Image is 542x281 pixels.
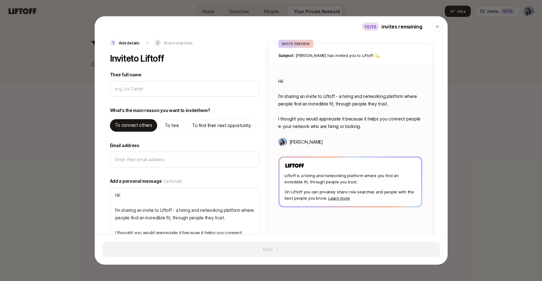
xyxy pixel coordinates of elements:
[115,156,254,163] input: Enter their email address
[110,40,116,46] p: 1
[115,121,152,129] p: To connect others
[110,71,260,79] label: Their full name
[165,122,179,129] p: To hire
[381,23,422,31] p: invites remaining
[278,78,422,130] p: Hi! I’m sharing an invite to Liftoff - a hiring and networking platform where people find an incr...
[155,40,161,46] p: 2
[278,138,287,146] img: Dan
[278,52,422,59] p: [PERSON_NAME] has invited you to Liftoff 💫
[119,40,140,46] p: Add details
[110,107,210,114] p: What's the main reason you want to invite them ?
[282,41,310,47] p: INVITE PREVIEW
[110,142,260,149] label: Email address
[115,85,254,93] input: e.g. Liv Carter
[285,163,305,169] img: Liftoff Logo
[290,138,323,146] p: [PERSON_NAME]
[110,54,164,64] p: Invite to Liftoff
[110,187,260,248] textarea: Hi! I’m sharing an invite to Liftoff - a hiring and networking platform where people find an incr...
[163,40,193,46] p: Share searches
[192,122,251,129] p: To find their next opportunity
[110,177,260,185] label: Add a personal message
[362,22,379,31] div: 10 /10
[163,177,182,185] span: (optional)
[285,172,416,185] p: Liftoff is a hiring and networking platform where you find an incredible fit, through people you ...
[278,53,295,58] span: Subject:
[285,188,416,201] p: On Liftoff you can privately share role searches and people with the best people you know.
[328,195,350,200] a: Learn more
